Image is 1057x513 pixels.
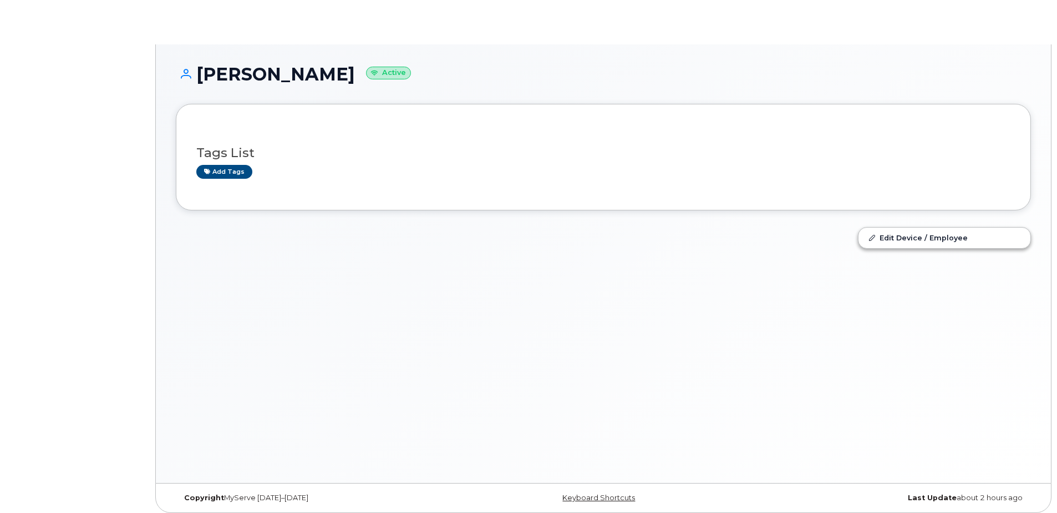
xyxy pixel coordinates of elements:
h1: [PERSON_NAME] [176,64,1031,84]
div: MyServe [DATE]–[DATE] [176,494,461,502]
div: about 2 hours ago [746,494,1031,502]
small: Active [366,67,411,79]
strong: Copyright [184,494,224,502]
h3: Tags List [196,146,1010,160]
strong: Last Update [908,494,957,502]
a: Edit Device / Employee [858,228,1030,248]
a: Keyboard Shortcuts [562,494,635,502]
a: Add tags [196,165,252,179]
